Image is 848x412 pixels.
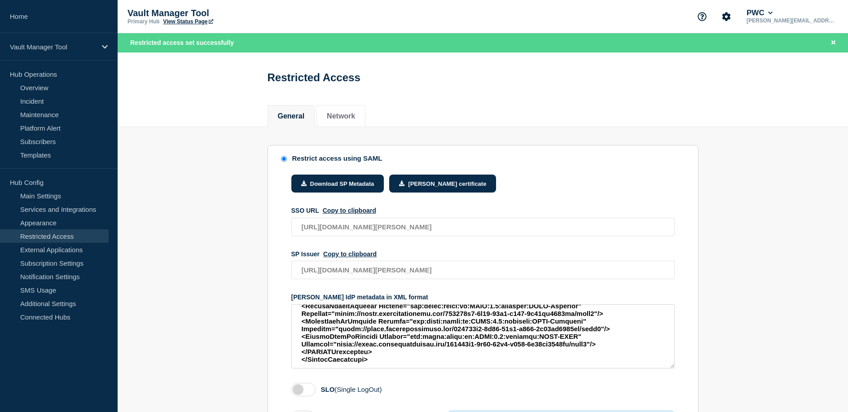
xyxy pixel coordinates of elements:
span: SSO URL [291,207,319,214]
span: (Single LogOut) [334,386,382,393]
button: Network [327,112,355,120]
p: Vault Manager Tool [10,43,96,51]
button: Download SP Metadata [291,175,384,193]
button: SSO URL [323,207,376,214]
button: Support [693,7,712,26]
span: SP Issuer [291,250,320,258]
label: SLO [321,386,382,393]
button: Account settings [717,7,736,26]
h1: Restricted Access [268,71,360,84]
input: Restrict access using SAML [281,156,287,162]
button: Close banner [828,38,839,48]
p: [PERSON_NAME][EMAIL_ADDRESS][PERSON_NAME][DOMAIN_NAME] [745,18,838,24]
p: Vault Manager Tool [127,8,307,18]
button: [PERSON_NAME] certificate [389,175,496,193]
a: View Status Page [163,18,213,25]
button: General [278,112,305,120]
div: Restrict access using SAML [292,154,382,162]
span: Restricted access set successfully [130,39,234,46]
button: SP Issuer [323,250,377,258]
div: [PERSON_NAME] IdP metadata in XML format [291,294,675,301]
button: PWC [745,9,774,18]
p: Primary Hub [127,18,159,25]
